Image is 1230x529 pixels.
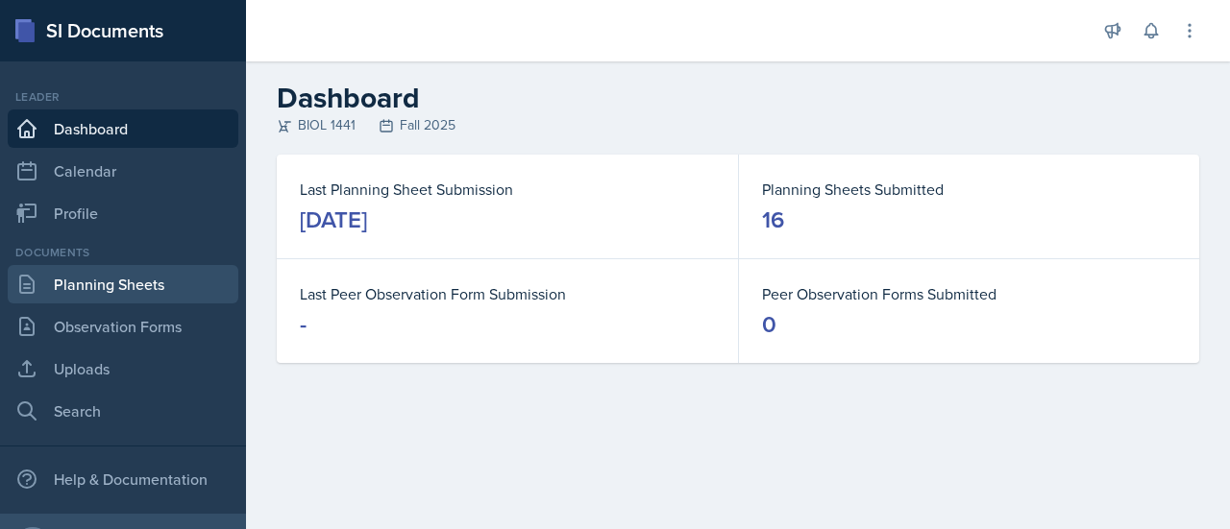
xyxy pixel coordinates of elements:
[762,309,776,340] div: 0
[300,204,367,235] div: [DATE]
[8,460,238,498] div: Help & Documentation
[277,115,1199,135] div: BIOL 1441 Fall 2025
[300,282,715,305] dt: Last Peer Observation Form Submission
[8,349,238,388] a: Uploads
[8,244,238,261] div: Documents
[762,178,1176,201] dt: Planning Sheets Submitted
[8,392,238,430] a: Search
[762,204,784,235] div: 16
[762,282,1176,305] dt: Peer Observation Forms Submitted
[8,307,238,346] a: Observation Forms
[277,81,1199,115] h2: Dashboard
[8,152,238,190] a: Calendar
[8,265,238,303] a: Planning Sheets
[8,194,238,232] a: Profile
[8,109,238,148] a: Dashboard
[300,309,307,340] div: -
[300,178,715,201] dt: Last Planning Sheet Submission
[8,88,238,106] div: Leader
